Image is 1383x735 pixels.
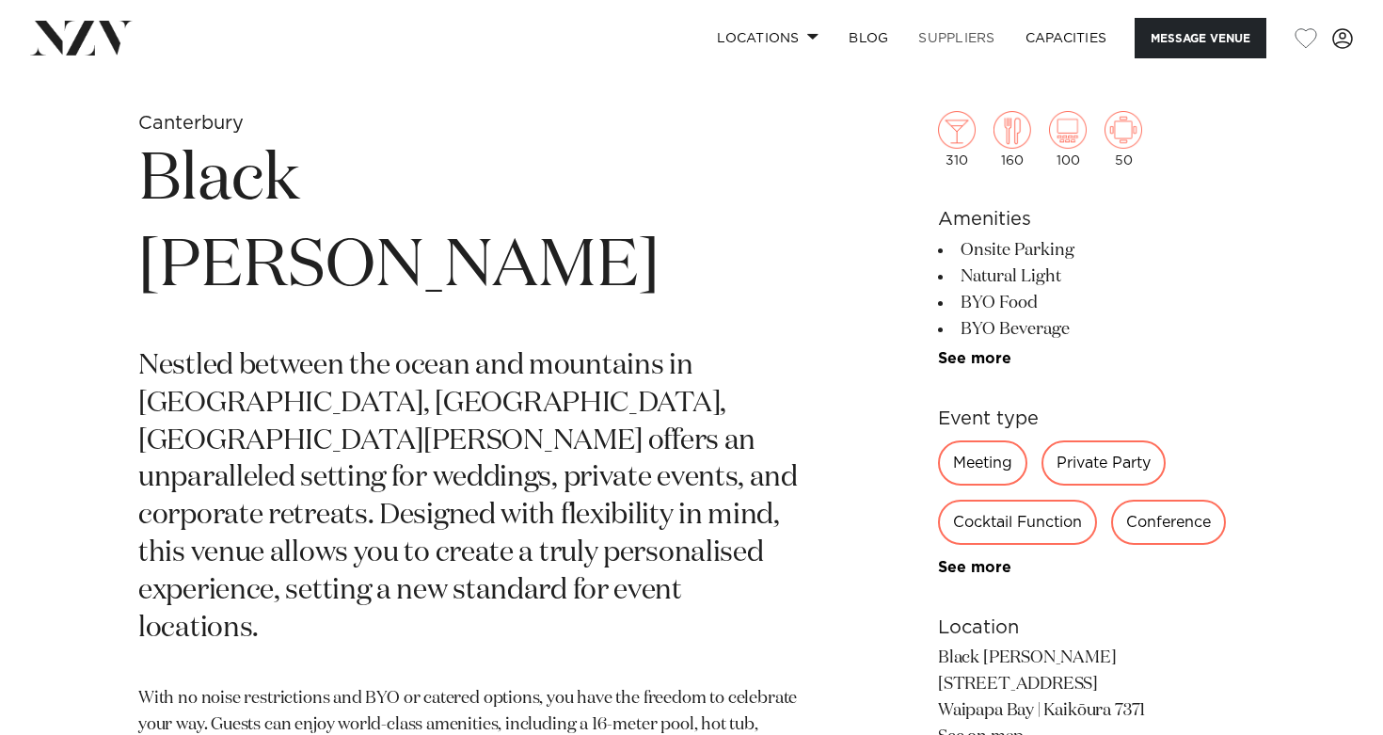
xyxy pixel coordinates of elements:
[938,500,1097,545] div: Cocktail Function
[30,21,133,55] img: nzv-logo.png
[903,18,1009,58] a: SUPPLIERS
[138,114,244,133] small: Canterbury
[138,137,804,311] h1: Black [PERSON_NAME]
[938,111,976,149] img: cocktail.png
[938,440,1027,486] div: Meeting
[938,405,1245,433] h6: Event type
[1049,111,1087,168] div: 100
[938,237,1245,264] li: Onsite Parking
[994,111,1031,149] img: dining.png
[1111,500,1226,545] div: Conference
[938,111,976,168] div: 310
[1010,18,1122,58] a: Capacities
[938,205,1245,233] h6: Amenities
[138,348,804,648] p: Nestled between the ocean and mountains in [GEOGRAPHIC_DATA], [GEOGRAPHIC_DATA], [GEOGRAPHIC_DATA...
[938,290,1245,316] li: BYO Food
[702,18,834,58] a: Locations
[1135,18,1266,58] button: Message Venue
[1105,111,1142,149] img: meeting.png
[938,614,1245,642] h6: Location
[1041,440,1166,486] div: Private Party
[1105,111,1142,168] div: 50
[1049,111,1087,149] img: theatre.png
[938,264,1245,290] li: Natural Light
[994,111,1031,168] div: 160
[938,316,1245,343] li: BYO Beverage
[834,18,903,58] a: BLOG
